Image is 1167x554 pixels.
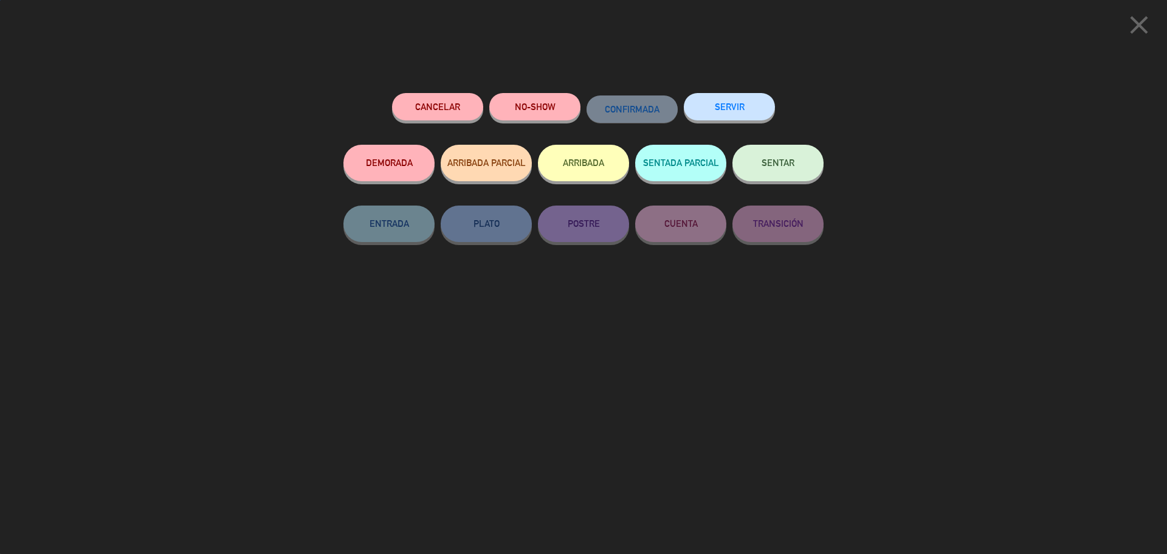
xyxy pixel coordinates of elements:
button: SENTADA PARCIAL [635,145,726,181]
button: SENTAR [732,145,824,181]
button: CONFIRMADA [587,95,678,123]
button: CUENTA [635,206,726,242]
button: TRANSICIÓN [732,206,824,242]
button: POSTRE [538,206,629,242]
button: ARRIBADA PARCIAL [441,145,532,181]
span: ARRIBADA PARCIAL [447,158,526,168]
button: NO-SHOW [489,93,580,120]
span: SENTAR [762,158,794,168]
i: close [1124,10,1154,40]
button: ARRIBADA [538,145,629,181]
button: Cancelar [392,93,483,120]
button: SERVIR [684,93,775,120]
button: ENTRADA [343,206,435,242]
button: DEMORADA [343,145,435,181]
button: close [1120,9,1158,45]
span: CONFIRMADA [605,104,659,114]
button: PLATO [441,206,532,242]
